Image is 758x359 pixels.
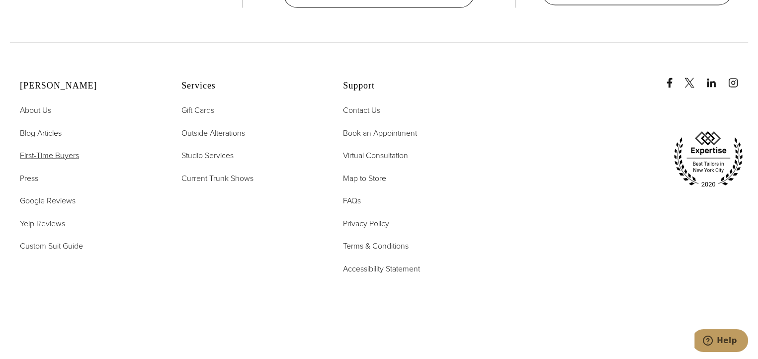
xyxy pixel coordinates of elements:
[20,149,79,162] a: First-Time Buyers
[20,104,157,253] nav: Alan David Footer Nav
[20,240,83,252] span: Custom Suit Guide
[20,150,79,161] span: First-Time Buyers
[343,240,409,253] a: Terms & Conditions
[343,149,408,162] a: Virtual Consultation
[343,217,389,230] a: Privacy Policy
[694,329,748,354] iframe: Opens a widget where you can chat to one of our agents
[181,127,245,140] a: Outside Alterations
[181,172,253,185] a: Current Trunk Shows
[20,218,65,229] span: Yelp Reviews
[20,173,38,184] span: Press
[343,150,408,161] span: Virtual Consultation
[343,127,417,140] a: Book an Appointment
[343,172,386,185] a: Map to Store
[181,104,214,116] span: Gift Cards
[181,150,234,161] span: Studio Services
[669,128,748,191] img: expertise, best tailors in new york city 2020
[343,173,386,184] span: Map to Store
[665,68,682,88] a: Facebook
[20,127,62,140] a: Blog Articles
[343,127,417,139] span: Book an Appointment
[728,68,748,88] a: instagram
[20,217,65,230] a: Yelp Reviews
[20,127,62,139] span: Blog Articles
[20,104,51,117] a: About Us
[684,68,704,88] a: x/twitter
[20,194,76,207] a: Google Reviews
[343,104,380,116] span: Contact Us
[20,104,51,116] span: About Us
[343,195,361,206] span: FAQs
[343,81,480,91] h2: Support
[181,173,253,184] span: Current Trunk Shows
[181,149,234,162] a: Studio Services
[343,263,420,274] span: Accessibility Statement
[343,104,480,275] nav: Support Footer Nav
[20,195,76,206] span: Google Reviews
[343,194,361,207] a: FAQs
[20,81,157,91] h2: [PERSON_NAME]
[181,104,214,117] a: Gift Cards
[343,240,409,252] span: Terms & Conditions
[343,263,420,275] a: Accessibility Statement
[181,104,318,184] nav: Services Footer Nav
[706,68,726,88] a: linkedin
[181,127,245,139] span: Outside Alterations
[181,81,318,91] h2: Services
[343,218,389,229] span: Privacy Policy
[20,240,83,253] a: Custom Suit Guide
[20,172,38,185] a: Press
[343,104,380,117] a: Contact Us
